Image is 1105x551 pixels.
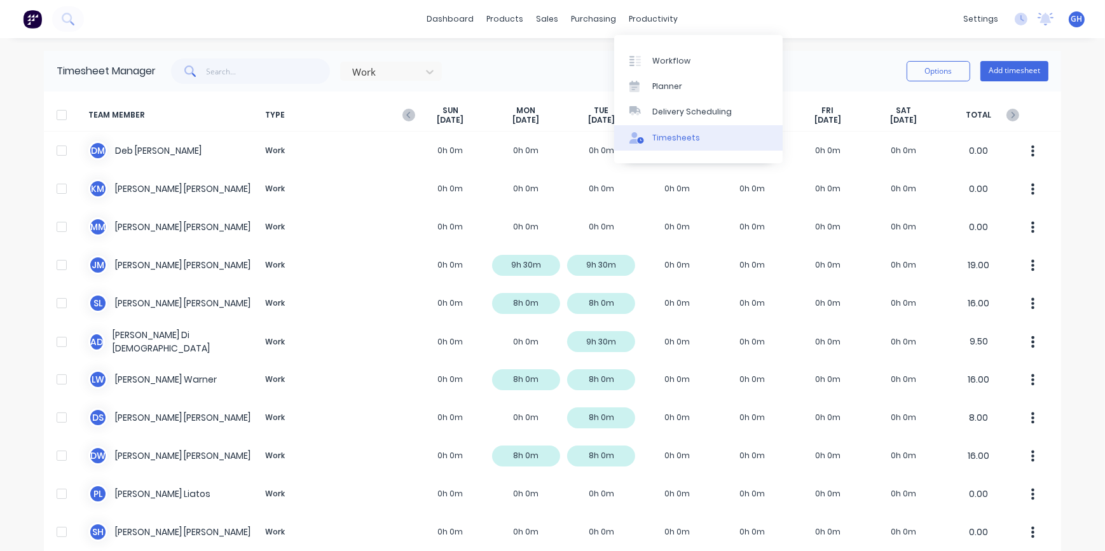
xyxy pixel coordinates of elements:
[896,105,911,116] span: SAT
[652,81,682,92] div: Planner
[88,105,260,125] span: TEAM MEMBER
[512,115,539,125] span: [DATE]
[207,58,331,84] input: Search...
[907,61,970,81] button: Options
[565,10,623,29] div: purchasing
[530,10,565,29] div: sales
[614,99,783,125] a: Delivery Scheduling
[652,132,700,144] div: Timesheets
[957,10,1005,29] div: settings
[1071,13,1083,25] span: GH
[652,106,732,118] div: Delivery Scheduling
[443,105,458,116] span: SUN
[614,125,783,151] a: Timesheets
[941,105,1017,125] span: TOTAL
[890,115,917,125] span: [DATE]
[23,10,42,29] img: Factory
[822,105,834,116] span: FRI
[623,10,685,29] div: productivity
[421,10,481,29] a: dashboard
[481,10,530,29] div: products
[614,48,783,73] a: Workflow
[980,61,1048,81] button: Add timesheet
[516,105,535,116] span: MON
[614,74,783,99] a: Planner
[652,55,690,67] div: Workflow
[814,115,841,125] span: [DATE]
[588,115,615,125] span: [DATE]
[57,64,156,79] div: Timesheet Manager
[437,115,463,125] span: [DATE]
[260,105,413,125] span: TYPE
[594,105,608,116] span: TUE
